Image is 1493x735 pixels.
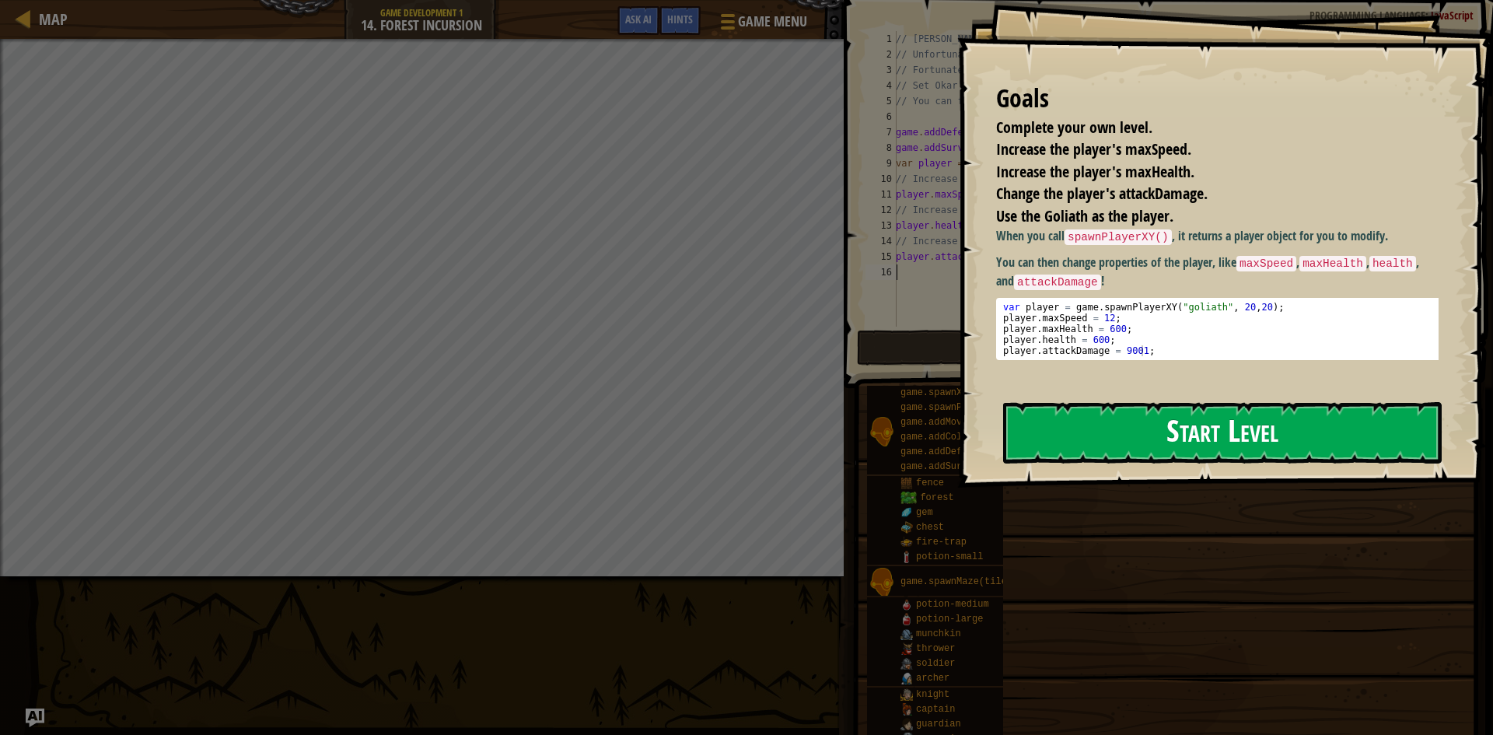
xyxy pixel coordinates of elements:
[617,6,659,35] button: Ask AI
[916,658,955,669] span: soldier
[916,689,949,700] span: knight
[900,417,1035,428] span: game.addMoveGoalXY(x, y)
[996,138,1191,159] span: Increase the player's maxSpeed.
[900,598,913,611] img: portrait.png
[900,402,1068,413] span: game.spawnPlayerXY(type, x, y)
[977,117,1435,139] li: Complete your own level.
[977,161,1435,184] li: Increase the player's maxHealth.
[900,672,913,684] img: portrait.png
[865,233,897,249] div: 14
[865,156,897,171] div: 9
[1003,402,1442,464] button: Start Level
[916,628,961,639] span: munchkin
[916,673,949,684] span: archer
[916,478,944,488] span: fence
[977,138,1435,161] li: Increase the player's maxSpeed.
[865,78,897,93] div: 4
[865,124,897,140] div: 7
[996,117,1152,138] span: Complete your own level.
[900,688,913,701] img: portrait.png
[1299,256,1366,271] code: maxHealth
[916,551,983,562] span: potion-small
[667,12,693,26] span: Hints
[900,628,913,640] img: portrait.png
[865,31,897,47] div: 1
[1236,256,1296,271] code: maxSpeed
[865,187,897,202] div: 11
[916,507,933,518] span: gem
[900,492,917,504] img: trees_1.png
[865,171,897,187] div: 10
[865,202,897,218] div: 12
[900,432,1051,443] span: game.addCollectGoal(amount)
[996,161,1194,182] span: Increase the player's maxHealth.
[738,12,807,32] span: Game Menu
[1369,256,1416,271] code: health
[916,704,955,715] span: captain
[1065,229,1172,245] code: spawnPlayerXY()
[900,387,1035,398] span: game.spawnXY(type, x, y)
[865,264,897,280] div: 16
[1014,275,1101,290] code: attackDamage
[900,477,913,489] img: portrait.png
[920,492,953,503] span: forest
[916,599,989,610] span: potion-medium
[26,709,44,727] button: Ask AI
[865,140,897,156] div: 8
[900,613,913,625] img: portrait.png
[900,703,913,716] img: portrait.png
[900,551,913,563] img: portrait.png
[865,218,897,233] div: 13
[916,537,967,548] span: fire-trap
[900,576,1068,587] span: game.spawnMaze(tileType, seed)
[900,718,913,730] img: portrait.png
[916,643,955,654] span: thrower
[916,522,944,533] span: chest
[865,93,897,109] div: 5
[865,47,897,62] div: 2
[900,461,1058,472] span: game.addSurviveGoal(seconds)
[977,205,1435,228] li: Use the Goliath as the player.
[708,6,816,43] button: Game Menu
[900,642,913,655] img: portrait.png
[916,614,983,625] span: potion-large
[996,254,1450,290] p: You can then change properties of the player, like , , , and !
[996,183,1208,204] span: Change the player's attackDamage.
[996,81,1439,117] div: Goals
[857,330,1469,366] button: Play
[625,12,652,26] span: Ask AI
[865,109,897,124] div: 6
[867,417,897,446] img: portrait.png
[867,568,897,597] img: portrait.png
[977,183,1435,205] li: Change the player's attackDamage.
[996,227,1450,246] p: When you call , it returns a player object for you to modify.
[865,249,897,264] div: 15
[996,205,1173,226] span: Use the Goliath as the player.
[900,536,913,548] img: portrait.png
[900,506,913,519] img: portrait.png
[900,521,913,534] img: portrait.png
[31,9,68,30] a: Map
[900,657,913,670] img: portrait.png
[865,62,897,78] div: 3
[900,446,1046,457] span: game.addDefeatGoal(amount)
[916,719,961,730] span: guardian
[39,9,68,30] span: Map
